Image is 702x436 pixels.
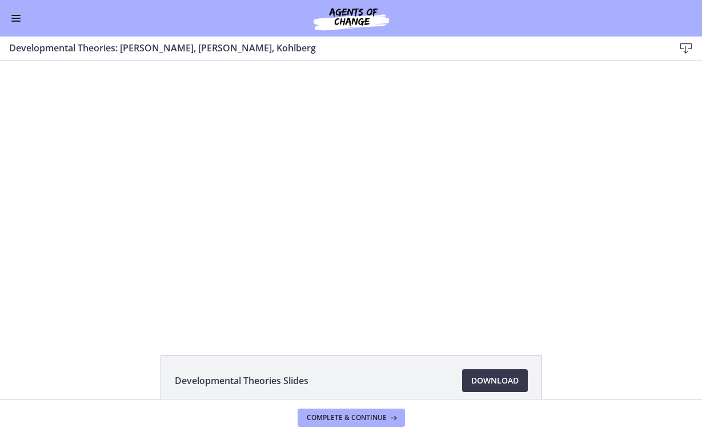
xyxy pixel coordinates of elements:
[307,413,387,422] span: Complete & continue
[9,11,23,25] button: Enable menu
[9,41,656,55] h3: Developmental Theories: [PERSON_NAME], [PERSON_NAME], Kohlberg
[298,409,405,427] button: Complete & continue
[471,374,519,387] span: Download
[175,374,308,387] span: Developmental Theories Slides
[283,5,420,32] img: Agents of Change
[462,369,528,392] a: Download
